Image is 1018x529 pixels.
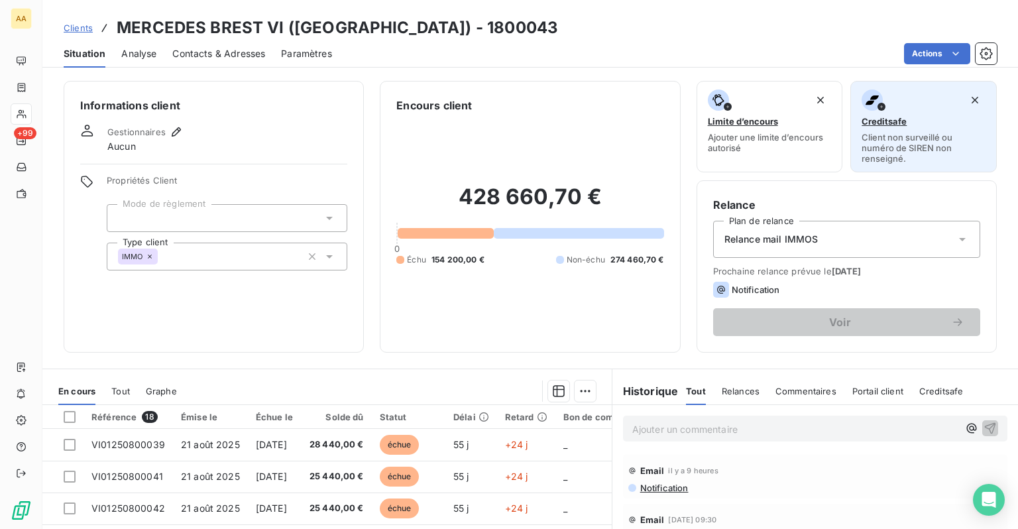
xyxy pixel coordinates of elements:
[396,184,663,223] h2: 428 660,70 €
[453,471,469,482] span: 55 j
[563,439,567,450] span: _
[394,243,400,254] span: 0
[309,412,364,422] div: Solde dû
[80,97,347,113] h6: Informations client
[697,81,843,172] button: Limite d’encoursAjouter une limite d’encours autorisé
[505,439,528,450] span: +24 j
[722,386,760,396] span: Relances
[563,502,567,514] span: _
[91,471,163,482] span: VI01250800041
[640,514,665,525] span: Email
[380,435,420,455] span: échue
[309,438,364,451] span: 28 440,00 €
[563,412,644,422] div: Bon de commande
[64,23,93,33] span: Clients
[775,386,836,396] span: Commentaires
[64,21,93,34] a: Clients
[668,516,716,524] span: [DATE] 09:30
[380,467,420,487] span: échue
[505,502,528,514] span: +24 j
[505,471,528,482] span: +24 j
[117,16,558,40] h3: MERCEDES BREST VI ([GEOGRAPHIC_DATA]) - 1800043
[713,266,980,276] span: Prochaine relance prévue le
[111,386,130,396] span: Tout
[122,253,143,261] span: IMMO
[281,47,332,60] span: Paramètres
[567,254,605,266] span: Non-échu
[107,140,136,153] span: Aucun
[407,254,426,266] span: Échu
[713,308,980,336] button: Voir
[862,132,986,164] span: Client non surveillé ou numéro de SIREN non renseigné.
[91,502,165,514] span: VI01250800042
[852,386,903,396] span: Portail client
[181,439,240,450] span: 21 août 2025
[563,471,567,482] span: _
[639,483,689,493] span: Notification
[181,412,240,422] div: Émise le
[396,97,472,113] h6: Encours client
[612,383,679,399] h6: Historique
[732,284,780,295] span: Notification
[181,502,240,514] span: 21 août 2025
[309,470,364,483] span: 25 440,00 €
[158,251,168,263] input: Ajouter une valeur
[256,439,287,450] span: [DATE]
[11,500,32,521] img: Logo LeanPay
[973,484,1005,516] div: Open Intercom Messenger
[107,127,166,137] span: Gestionnaires
[904,43,970,64] button: Actions
[431,254,484,266] span: 154 200,00 €
[121,47,156,60] span: Analyse
[256,412,293,422] div: Échue le
[107,175,347,194] span: Propriétés Client
[64,47,105,60] span: Situation
[713,197,980,213] h6: Relance
[862,116,907,127] span: Creditsafe
[309,502,364,515] span: 25 440,00 €
[380,412,437,422] div: Statut
[91,439,165,450] span: VI01250800039
[505,412,547,422] div: Retard
[640,465,665,476] span: Email
[142,411,157,423] span: 18
[453,502,469,514] span: 55 j
[610,254,664,266] span: 274 460,70 €
[380,499,420,518] span: échue
[256,471,287,482] span: [DATE]
[256,502,287,514] span: [DATE]
[181,471,240,482] span: 21 août 2025
[708,116,778,127] span: Limite d’encours
[729,317,951,327] span: Voir
[118,212,129,224] input: Ajouter une valeur
[453,439,469,450] span: 55 j
[919,386,964,396] span: Creditsafe
[832,266,862,276] span: [DATE]
[850,81,997,172] button: CreditsafeClient non surveillé ou numéro de SIREN non renseigné.
[172,47,265,60] span: Contacts & Adresses
[708,132,832,153] span: Ajouter une limite d’encours autorisé
[14,127,36,139] span: +99
[686,386,706,396] span: Tout
[668,467,718,475] span: il y a 9 heures
[91,411,165,423] div: Référence
[146,386,177,396] span: Graphe
[453,412,489,422] div: Délai
[724,233,819,246] span: Relance mail IMMOS
[11,8,32,29] div: AA
[58,386,95,396] span: En cours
